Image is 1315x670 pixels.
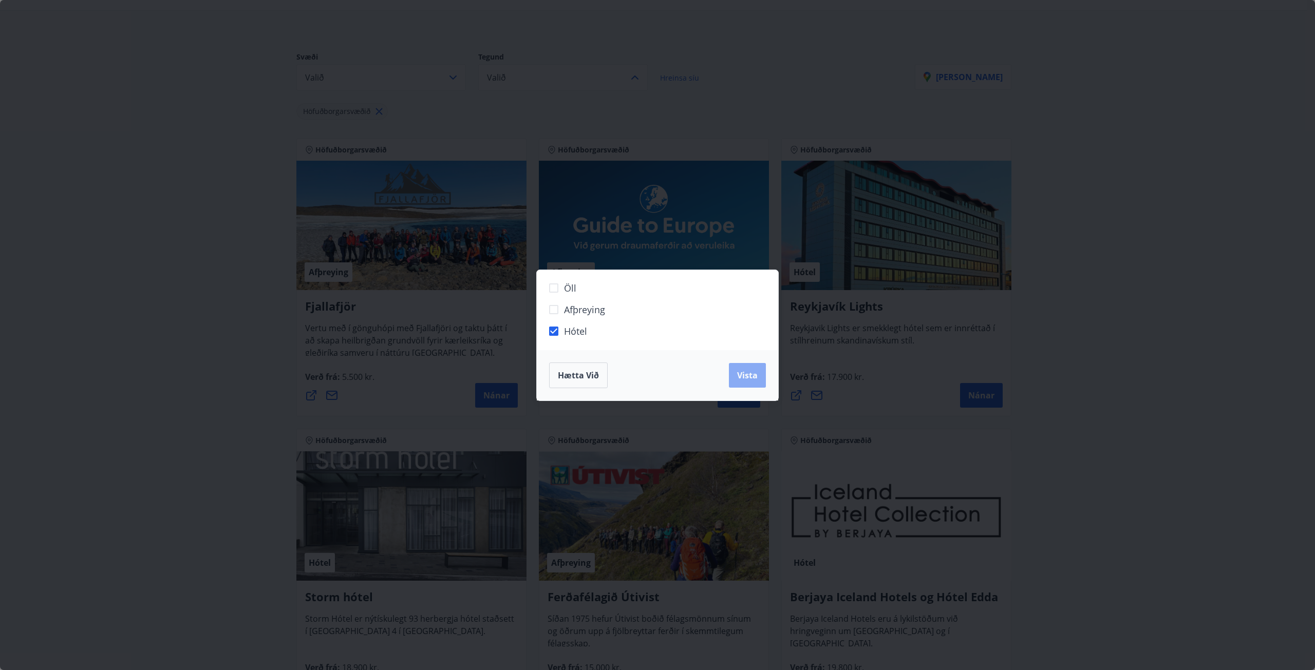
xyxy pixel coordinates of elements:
button: Hætta við [549,362,608,388]
span: Hætta við [558,370,599,381]
span: Öll [564,281,576,295]
button: Vista [729,363,766,388]
span: Hótel [564,324,587,338]
span: Afþreying [564,303,605,316]
span: Vista [737,370,758,381]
